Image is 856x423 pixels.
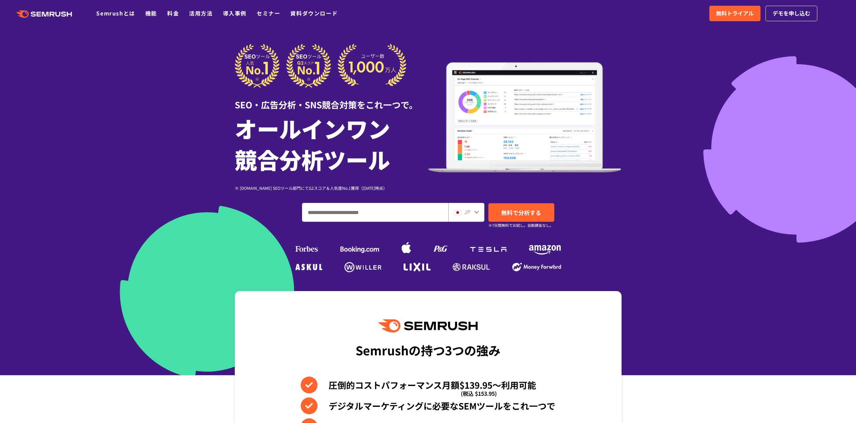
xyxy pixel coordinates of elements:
[709,6,760,21] a: 無料トライアル
[167,9,179,17] a: 料金
[766,6,817,21] a: デモを申し込む
[257,9,280,17] a: セミナー
[290,9,338,17] a: 資料ダウンロード
[302,203,448,221] input: ドメイン、キーワードまたはURLを入力してください
[235,113,428,175] h1: オールインワン 競合分析ツール
[235,88,428,111] div: SEO・広告分析・SNS競合対策をこれ一つで。
[223,9,247,17] a: 導入事例
[96,9,135,17] a: Semrushとは
[378,319,477,332] img: Semrush
[301,397,555,414] li: デジタルマーケティングに必要なSEMツールをこれ一つで
[235,185,428,191] div: ※ [DOMAIN_NAME] SEOツール部門にてG2スコア＆人気度No.1獲得（[DATE]時点）
[461,385,497,402] span: (税込 $153.95)
[488,203,554,222] a: 無料で分析する
[189,9,213,17] a: 活用方法
[464,208,471,216] span: JP
[501,208,541,217] span: 無料で分析する
[716,9,754,18] span: 無料トライアル
[301,377,555,393] li: 圧倒的コストパフォーマンス月額$139.95〜利用可能
[356,338,500,362] div: Semrushの持つ3つの強み
[145,9,157,17] a: 機能
[488,222,553,228] small: ※7日間無料でお試し。自動課金なし。
[773,9,810,18] span: デモを申し込む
